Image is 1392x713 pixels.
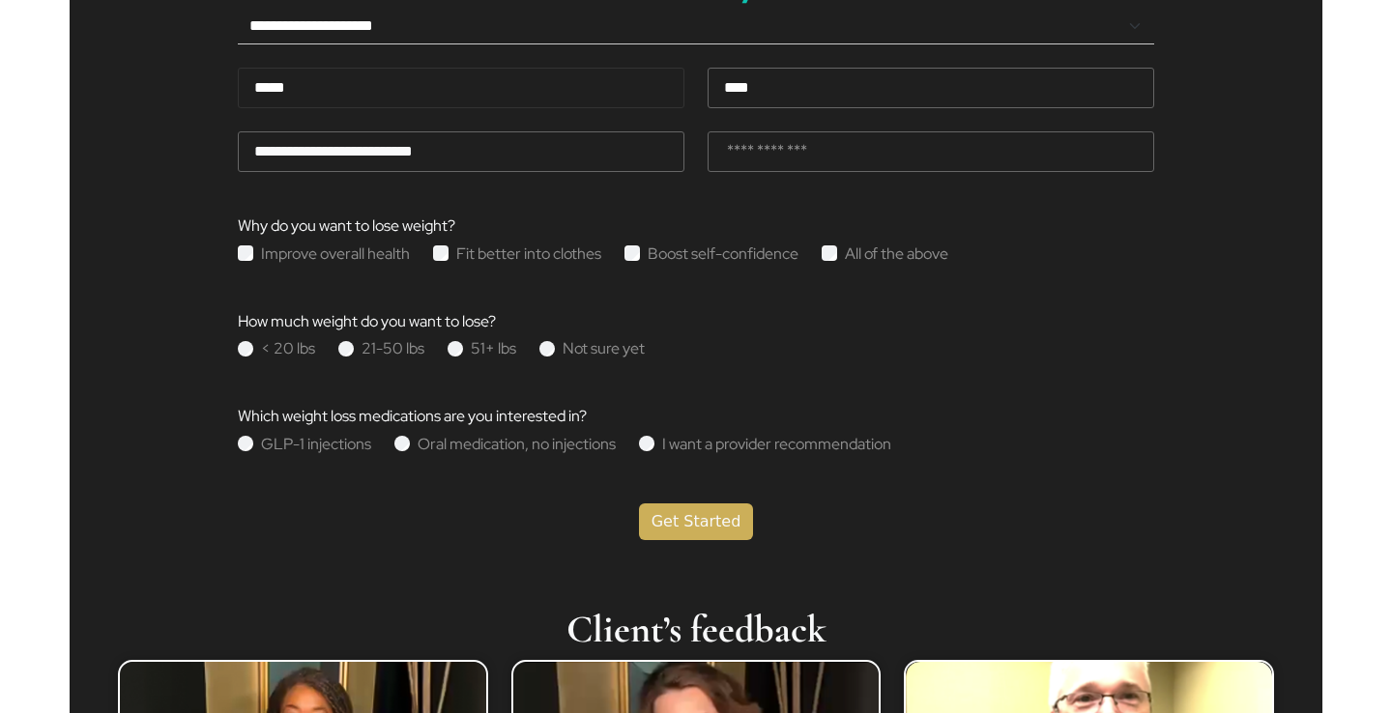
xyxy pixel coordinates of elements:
[238,314,496,329] label: How much weight do you want to lose?
[418,437,616,452] label: Oral medication, no injections
[648,246,798,262] label: Boost self-confidence
[471,341,516,356] label: 51+ lbs
[238,9,1154,44] select: Default select example
[261,437,371,452] label: GLP-1 injections
[639,503,754,540] button: Get Started
[238,218,455,234] label: Why do you want to lose weight?
[261,246,410,262] label: Improve overall health
[70,606,1322,652] h4: Client’s feedback
[456,246,601,262] label: Fit better into clothes
[845,246,948,262] label: All of the above
[662,437,891,452] label: I want a provider recommendation
[261,341,315,356] label: < 20 lbs
[362,341,424,356] label: 21-50 lbs
[238,409,587,424] label: Which weight loss medications are you interested in?
[563,341,645,356] label: Not sure yet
